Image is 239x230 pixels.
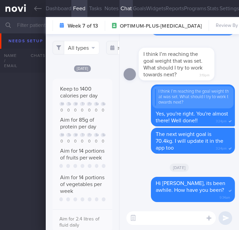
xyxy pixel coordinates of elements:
[156,181,225,193] span: Hi [PERSON_NAME], its been awhile. How have you been?
[68,133,71,137] div: Tu
[156,111,228,123] span: Yes, you're right. You're almost there! Well done!!
[66,139,71,144] div: 0
[74,65,91,72] span: [DATE]
[94,139,99,144] div: 0
[68,102,71,106] div: Tu
[143,51,202,77] span: I think I’m reaching the goal weight that was set. What should I try to work towards next?
[61,102,66,106] div: Mo
[73,139,78,144] div: 0
[88,102,92,106] div: Fr
[68,22,98,29] strong: Week 7 of 13
[82,133,85,137] div: Th
[96,133,99,137] div: Sa
[59,217,99,228] span: Aim for 2.4 litres of fluid daily
[101,139,106,144] div: 0
[59,108,64,113] div: 0
[155,89,231,106] div: I think I’m reaching the goal weight that was set. What should I try to work towards next?
[170,164,189,172] span: [DATE]
[87,139,92,144] div: 0
[75,133,80,137] div: We
[59,139,64,144] div: 0
[73,108,78,113] div: 0
[220,194,230,200] span: 9:34am
[96,102,99,106] div: Sa
[80,108,85,113] div: 0
[216,23,238,29] span: Review By
[75,102,80,106] div: We
[60,175,104,194] span: Aim for 14 portions of vegetables per week
[61,133,66,137] div: Mo
[102,102,106,106] div: Su
[53,41,99,55] button: All types
[88,133,92,137] div: Fr
[60,86,98,98] span: Keep to 1400 calories per day
[66,108,71,113] div: 0
[120,23,202,30] span: OPTIMUM-PLUS-[MEDICAL_DATA]
[60,148,104,160] span: Aim for 14 portions of fruits per week
[156,132,223,151] span: The next weight goal is 70.4kg. I will update it in the app too
[87,108,92,113] div: 0
[216,144,227,151] span: 3:24pm
[80,139,85,144] div: 0
[82,102,85,106] div: Th
[102,133,106,137] div: Su
[60,117,96,129] span: Aim for 85g of protein per day
[199,71,210,78] span: 3:19pm
[216,117,227,124] span: 3:24pm
[94,108,99,113] div: 0
[101,108,106,113] div: 0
